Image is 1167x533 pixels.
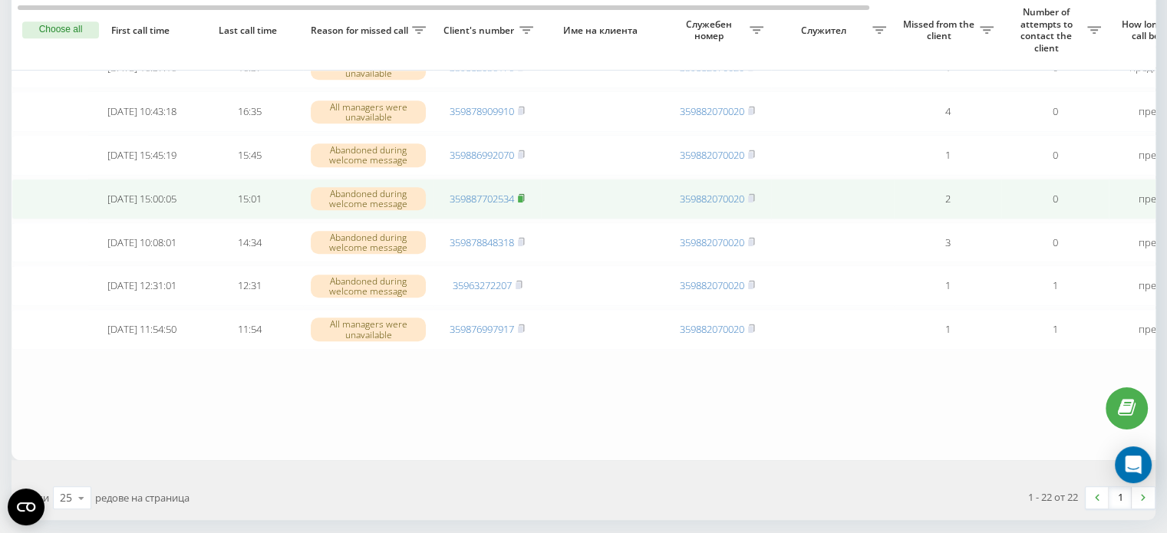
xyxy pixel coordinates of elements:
button: Open CMP widget [8,489,45,525]
td: [DATE] 15:45:19 [88,135,196,176]
td: 1 [894,309,1001,350]
a: 359882070020 [680,104,744,118]
span: Last call time [208,25,291,37]
a: 359882070020 [680,322,744,336]
span: Служител [779,25,872,37]
div: Abandoned during welcome message [311,143,426,166]
td: 14:34 [196,222,303,263]
a: 359882070020 [680,235,744,249]
div: Abandoned during welcome message [311,275,426,298]
span: Missed from the client [902,18,980,42]
button: Choose all [22,21,99,38]
td: 0 [1001,135,1109,176]
td: 4 [894,91,1001,132]
a: 359878909910 [450,104,514,118]
td: 0 [1001,222,1109,263]
span: Number of attempts to contact the client [1009,6,1087,54]
td: 0 [1001,91,1109,132]
span: Client's number [441,25,519,37]
a: 359887702534 [450,192,514,206]
td: 16:35 [196,91,303,132]
div: Abandoned during welcome message [311,187,426,210]
td: 12:31 [196,265,303,306]
td: 1 [894,265,1001,306]
td: 15:45 [196,135,303,176]
td: [DATE] 12:31:01 [88,265,196,306]
span: Reason for missed call [311,25,412,37]
td: [DATE] 15:00:05 [88,179,196,219]
td: 1 [894,135,1001,176]
div: 25 [60,490,72,505]
span: First call time [101,25,183,37]
div: Open Intercom Messenger [1115,446,1152,483]
a: 359882070020 [680,192,744,206]
td: 2 [894,179,1001,219]
td: 11:54 [196,309,303,350]
div: Abandoned during welcome message [311,231,426,254]
td: [DATE] 10:43:18 [88,91,196,132]
td: [DATE] 10:08:01 [88,222,196,263]
span: Служебен номер [671,18,750,42]
a: 1 [1109,487,1132,508]
a: 35963272207 [453,278,512,292]
a: 359882070020 [680,148,744,162]
td: 0 [1001,179,1109,219]
td: 1 [1001,309,1109,350]
div: All managers were unavailable [311,317,426,341]
td: 1 [1001,265,1109,306]
div: 1 - 22 от 22 [1028,489,1078,505]
a: 359886992070 [450,148,514,162]
div: All managers were unavailable [311,100,426,123]
a: 359876997917 [450,322,514,336]
a: 359878848318 [450,235,514,249]
td: 15:01 [196,179,303,219]
td: 3 [894,222,1001,263]
a: 359882070020 [680,278,744,292]
span: редове на страница [95,491,190,505]
td: [DATE] 11:54:50 [88,309,196,350]
span: Име на клиента [554,25,651,37]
